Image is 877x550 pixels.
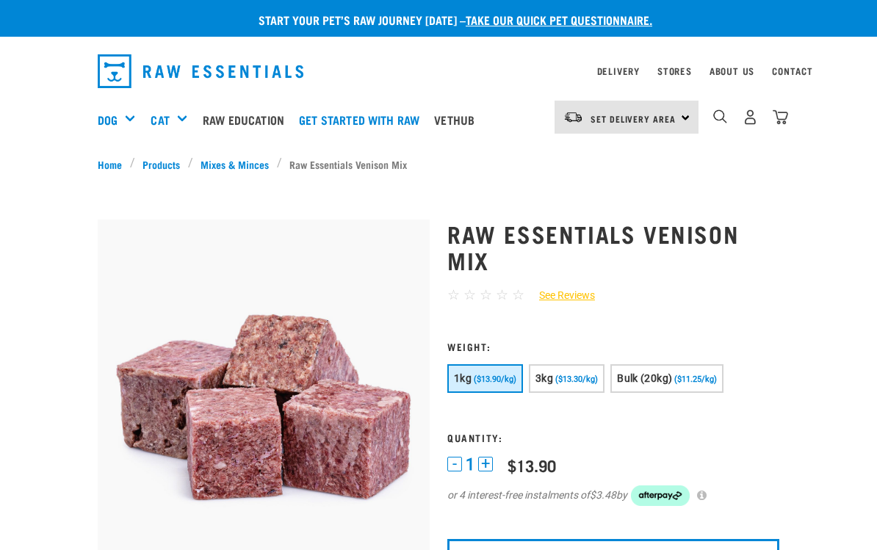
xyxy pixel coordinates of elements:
[86,48,791,94] nav: dropdown navigation
[466,16,652,23] a: take our quick pet questionnaire.
[466,457,474,472] span: 1
[591,116,676,121] span: Set Delivery Area
[447,341,779,352] h3: Weight:
[610,364,723,393] button: Bulk (20kg) ($11.25/kg)
[474,374,516,384] span: ($13.90/kg)
[454,372,472,384] span: 1kg
[535,372,553,384] span: 3kg
[674,374,717,384] span: ($11.25/kg)
[480,286,492,303] span: ☆
[657,68,692,73] a: Stores
[773,109,788,125] img: home-icon@2x.png
[463,286,476,303] span: ☆
[447,432,779,443] h3: Quantity:
[529,364,604,393] button: 3kg ($13.30/kg)
[478,457,493,471] button: +
[555,374,598,384] span: ($13.30/kg)
[710,68,754,73] a: About Us
[193,156,277,172] a: Mixes & Minces
[524,288,595,303] a: See Reviews
[447,220,779,273] h1: Raw Essentials Venison Mix
[713,109,727,123] img: home-icon-1@2x.png
[590,488,616,503] span: $3.48
[447,485,779,506] div: or 4 interest-free instalments of by
[98,111,118,129] a: Dog
[617,372,672,384] span: Bulk (20kg)
[98,156,130,172] a: Home
[743,109,758,125] img: user.png
[135,156,188,172] a: Products
[772,68,813,73] a: Contact
[430,90,486,149] a: Vethub
[508,456,556,474] div: $13.90
[563,111,583,124] img: van-moving.png
[199,90,295,149] a: Raw Education
[496,286,508,303] span: ☆
[295,90,430,149] a: Get started with Raw
[447,286,460,303] span: ☆
[98,54,303,88] img: Raw Essentials Logo
[631,485,690,506] img: Afterpay
[597,68,640,73] a: Delivery
[447,457,462,471] button: -
[151,111,169,129] a: Cat
[98,156,779,172] nav: breadcrumbs
[512,286,524,303] span: ☆
[447,364,523,393] button: 1kg ($13.90/kg)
